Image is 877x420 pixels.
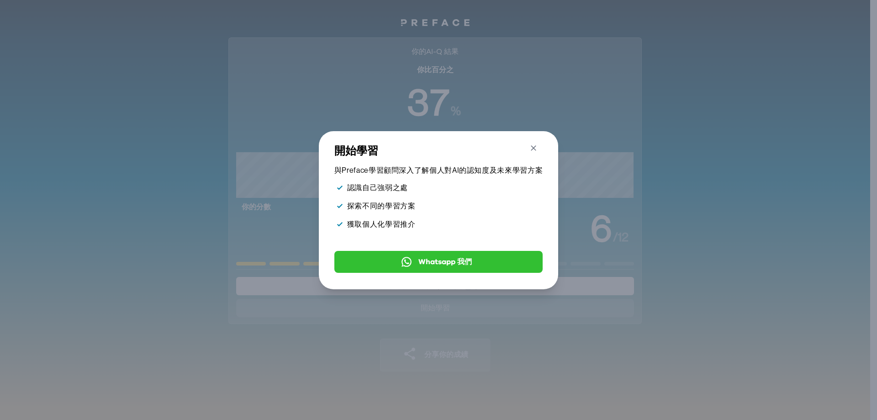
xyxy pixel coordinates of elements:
[334,182,543,193] li: 認識自己強弱之處
[418,256,472,267] span: Whatsapp 我們
[334,144,543,159] h3: 開始學習
[334,219,543,230] li: 獲取個人化學習推介
[334,166,543,175] p: 與Preface學習顧問深入了解個人對AI的認知度及未來學習方案
[334,251,543,273] button: Whatsapp 我們
[334,201,543,212] li: 探索不同的學習方案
